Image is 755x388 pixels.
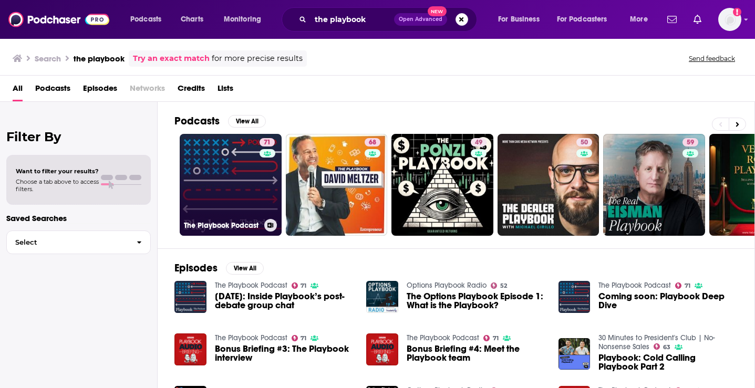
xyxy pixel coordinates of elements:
a: PodcastsView All [174,114,266,128]
span: Bonus Briefing #4: Meet the Playbook team [407,344,546,362]
span: 68 [369,138,376,148]
a: 59 [603,134,705,236]
h3: The Playbook Podcast [184,221,260,230]
a: All [13,80,23,101]
button: Open AdvancedNew [394,13,447,26]
a: The Playbook Podcast [598,281,671,290]
img: August 24, 2023: Inside Playbook’s post-debate group chat [174,281,206,313]
button: Select [6,230,151,254]
div: Search podcasts, credits, & more... [292,7,487,32]
span: New [428,6,447,16]
a: 71 [483,335,499,341]
a: 68 [286,134,388,236]
h2: Filter By [6,129,151,144]
button: open menu [550,11,623,28]
span: 71 [685,284,690,288]
a: 71The Playbook Podcast [180,134,282,236]
a: Options Playbook Radio [407,281,487,290]
span: 50 [581,138,588,148]
span: Select [7,239,128,246]
a: Show notifications dropdown [689,11,706,28]
a: 63 [654,343,670,350]
a: 68 [365,138,380,146]
a: 71 [292,335,307,341]
span: 71 [264,138,271,148]
a: The Playbook Podcast [215,281,287,290]
button: open menu [491,11,553,28]
a: 59 [682,138,698,146]
span: [DATE]: Inside Playbook’s post-debate group chat [215,292,354,310]
img: The Options Playbook Episode 1: What is the Playbook? [366,281,398,313]
p: Saved Searches [6,213,151,223]
span: Monitoring [224,12,261,27]
span: 71 [301,336,306,341]
span: Podcasts [130,12,161,27]
span: for more precise results [212,53,303,65]
span: 63 [663,345,670,350]
a: Podcasts [35,80,70,101]
a: The Options Playbook Episode 1: What is the Playbook? [407,292,546,310]
a: Lists [218,80,233,101]
a: 49 [391,134,493,236]
a: Playbook: Cold Calling Playbook Part 2 [598,353,738,371]
a: The Playbook Podcast [407,333,479,342]
span: Choose a tab above to access filters. [16,178,99,193]
span: 59 [687,138,694,148]
span: 52 [500,284,507,288]
img: Coming soon: Playbook Deep Dive [559,281,591,313]
a: 71 [675,282,690,289]
img: Bonus Briefing #4: Meet the Playbook team [366,333,398,365]
button: open menu [123,11,175,28]
span: Coming soon: Playbook Deep Dive [598,292,738,310]
a: Try an exact match [133,53,210,65]
span: 49 [475,138,482,148]
a: 50 [498,134,599,236]
h3: Search [35,54,61,64]
svg: Add a profile image [733,8,741,16]
button: open menu [216,11,275,28]
span: Logged in as autumncomm [718,8,741,31]
a: Bonus Briefing #3: The Playbook interview [215,344,354,362]
span: More [630,12,648,27]
img: Bonus Briefing #3: The Playbook interview [174,333,206,365]
a: EpisodesView All [174,261,264,275]
button: View All [228,115,266,128]
span: 71 [493,336,499,341]
h2: Episodes [174,261,218,275]
span: Open Advanced [399,17,442,22]
span: Networks [130,80,165,101]
span: Charts [181,12,203,27]
a: Episodes [83,80,117,101]
span: Want to filter your results? [16,167,99,175]
a: Charts [174,11,210,28]
button: View All [226,262,264,275]
a: 30 Minutes to President's Club | No-Nonsense Sales [598,333,715,351]
h2: Podcasts [174,114,220,128]
span: For Business [498,12,540,27]
a: 71 [292,282,307,289]
a: 52 [491,282,507,289]
a: 71 [260,138,275,146]
a: Credits [178,80,205,101]
a: Show notifications dropdown [663,11,681,28]
h3: the playbook [74,54,125,64]
img: User Profile [718,8,741,31]
img: Playbook: Cold Calling Playbook Part 2 [559,338,591,370]
span: For Podcasters [557,12,607,27]
a: Podchaser - Follow, Share and Rate Podcasts [8,9,109,29]
button: open menu [623,11,661,28]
